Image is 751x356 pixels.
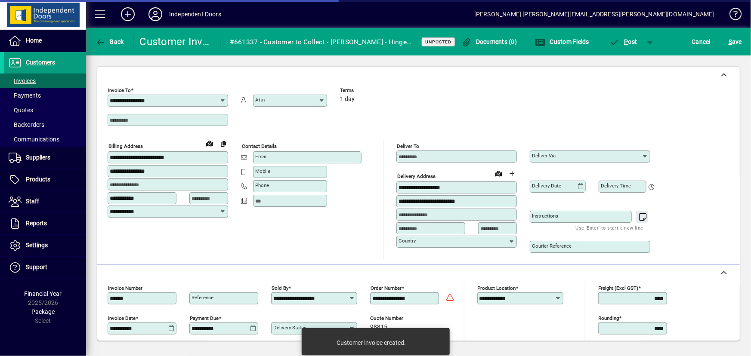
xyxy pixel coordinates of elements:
span: S [729,38,732,45]
span: Custom Fields [535,38,589,45]
a: Invoices [4,74,86,88]
a: Suppliers [4,147,86,169]
button: Cancel [690,34,713,49]
mat-label: Deliver via [532,153,556,159]
mat-label: Order number [371,285,402,291]
span: Backorders [9,121,44,128]
button: Save [726,34,744,49]
mat-label: Delivery time [601,183,631,189]
span: Package [31,308,55,315]
div: #661337 - Customer to Collect - [PERSON_NAME] - Hinges & Screws [230,35,411,49]
a: View on map [203,136,216,150]
span: ost [609,38,637,45]
a: Quotes [4,103,86,117]
mat-label: Invoice date [108,315,136,321]
div: Customer invoice created. [337,338,406,347]
span: Support [26,264,47,270]
a: View on map [491,166,505,180]
button: Custom Fields [533,34,591,49]
span: Cancel [692,35,711,49]
a: Reports [4,213,86,234]
button: Copy to Delivery address [216,137,230,150]
div: [PERSON_NAME] [PERSON_NAME][EMAIL_ADDRESS][PERSON_NAME][DOMAIN_NAME] [474,7,714,21]
span: Terms [340,88,392,93]
mat-hint: Use 'Enter' to start a new line [576,223,643,233]
mat-label: Delivery date [532,183,561,189]
mat-label: Instructions [532,213,558,219]
span: Home [26,37,42,44]
a: Communications [4,132,86,147]
mat-label: Invoice To [108,87,131,93]
a: Home [4,30,86,52]
span: Communications [9,136,59,143]
span: ave [729,35,742,49]
span: Customers [26,59,55,66]
a: Settings [4,235,86,256]
span: Quotes [9,107,33,114]
mat-label: Courier Reference [532,243,572,249]
mat-label: Delivery status [273,325,306,331]
span: Back [95,38,124,45]
mat-label: Deliver To [397,143,419,149]
app-page-header-button: Back [86,34,133,49]
span: Products [26,176,50,183]
mat-label: Email [255,153,268,160]
mat-label: Country [399,238,416,244]
a: Payments [4,88,86,103]
span: Financial Year [25,290,62,297]
mat-label: Rounding [599,315,619,321]
span: Staff [26,198,39,205]
button: Profile [142,6,169,22]
span: Invoices [9,77,36,84]
span: Documents (0) [461,38,517,45]
mat-label: Payment due [190,315,219,321]
span: Suppliers [26,154,50,161]
mat-label: Reference [192,295,213,301]
span: Quote number [370,316,422,321]
mat-label: Invoice number [108,285,142,291]
span: Unposted [425,39,451,45]
button: Choose address [505,167,519,181]
div: Independent Doors [169,7,221,21]
mat-label: Freight (excl GST) [599,285,639,291]
span: Payments [9,92,41,99]
mat-label: Phone [255,182,269,188]
a: Staff [4,191,86,212]
div: Customer Invoice [140,35,212,49]
button: Add [114,6,142,22]
button: Documents (0) [459,34,519,49]
mat-label: Product location [478,285,516,291]
a: Support [4,257,86,278]
span: Reports [26,220,47,227]
span: Settings [26,242,48,249]
button: Post [605,34,642,49]
mat-label: Attn [255,97,265,103]
mat-label: Sold by [272,285,288,291]
span: P [624,38,628,45]
a: Backorders [4,117,86,132]
a: Knowledge Base [723,2,740,30]
a: Products [4,169,86,190]
button: Back [93,34,126,49]
span: 1 day [340,96,355,103]
mat-label: Mobile [255,168,270,174]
